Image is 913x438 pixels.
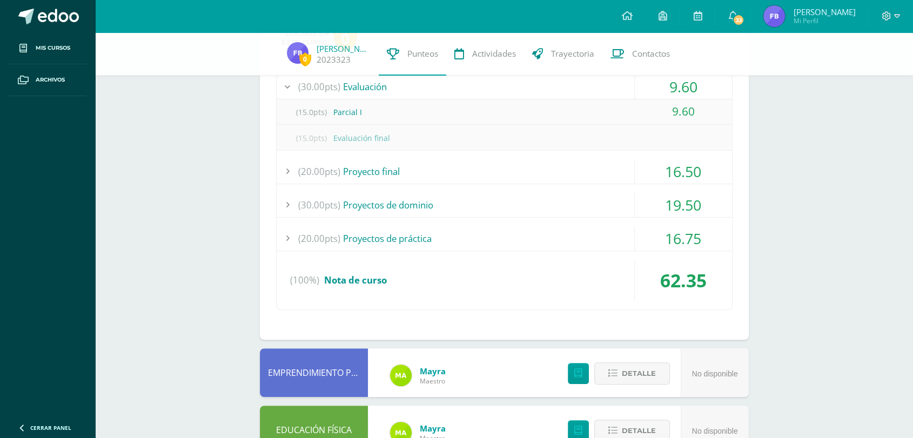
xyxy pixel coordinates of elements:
[472,48,516,59] span: Actividades
[277,100,732,124] div: Parcial I
[622,363,656,383] span: Detalle
[524,32,602,76] a: Trayectoria
[632,48,670,59] span: Contactos
[290,100,333,124] span: (15.0pts)
[793,6,855,17] span: [PERSON_NAME]
[390,365,412,386] img: 75b6448d1a55a94fef22c1dfd553517b.png
[290,260,319,301] span: (100%)
[763,5,785,27] img: 0a45ba730afd6823a75c84dc00aca05a.png
[317,43,371,54] a: [PERSON_NAME]
[36,44,70,52] span: Mis cursos
[733,14,744,26] span: 33
[635,159,732,184] div: 16.50
[317,54,351,65] a: 2023323
[602,32,678,76] a: Contactos
[324,274,387,286] span: Nota de curso
[298,193,340,217] span: (30.00pts)
[290,126,333,150] span: (15.0pts)
[9,32,86,64] a: Mis cursos
[277,126,732,150] div: Evaluación final
[299,52,311,66] span: 0
[287,42,308,64] img: 0a45ba730afd6823a75c84dc00aca05a.png
[635,260,732,301] div: 62.35
[277,75,732,99] div: Evaluación
[298,75,340,99] span: (30.00pts)
[420,376,446,386] span: Maestro
[635,226,732,251] div: 16.75
[551,48,594,59] span: Trayectoria
[692,427,738,435] span: No disponible
[635,99,732,124] div: 9.60
[446,32,524,76] a: Actividades
[594,362,670,385] button: Detalle
[420,423,446,434] a: Mayra
[298,159,340,184] span: (20.00pts)
[793,16,855,25] span: Mi Perfil
[277,159,732,184] div: Proyecto final
[277,226,732,251] div: Proyectos de práctica
[635,75,732,99] div: 9.60
[407,48,438,59] span: Punteos
[260,348,368,397] div: EMPRENDIMIENTO PARA LA PRODUCTIVIDAD
[30,424,71,432] span: Cerrar panel
[298,226,340,251] span: (20.00pts)
[277,193,732,217] div: Proyectos de dominio
[420,366,446,376] a: Mayra
[692,369,738,378] span: No disponible
[36,76,65,84] span: Archivos
[635,193,732,217] div: 19.50
[9,64,86,96] a: Archivos
[379,32,446,76] a: Punteos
